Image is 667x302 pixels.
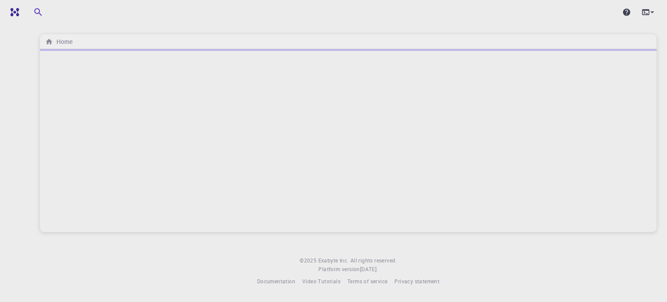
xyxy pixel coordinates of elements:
img: logo [7,8,19,17]
nav: breadcrumb [43,37,74,46]
span: All rights reserved. [350,256,397,265]
span: Platform version [318,265,360,274]
a: Documentation [257,277,295,286]
span: Terms of service [347,278,387,285]
span: [DATE] . [360,265,378,272]
a: Privacy statement [394,277,439,286]
a: Terms of service [347,277,387,286]
a: [DATE]. [360,265,378,274]
span: Video Tutorials [302,278,340,285]
a: Exabyte Inc. [318,256,349,265]
span: Exabyte Inc. [318,257,349,264]
a: Video Tutorials [302,277,340,286]
span: © 2025 [300,256,318,265]
h6: Home [53,37,73,46]
span: Documentation [257,278,295,285]
span: Privacy statement [394,278,439,285]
